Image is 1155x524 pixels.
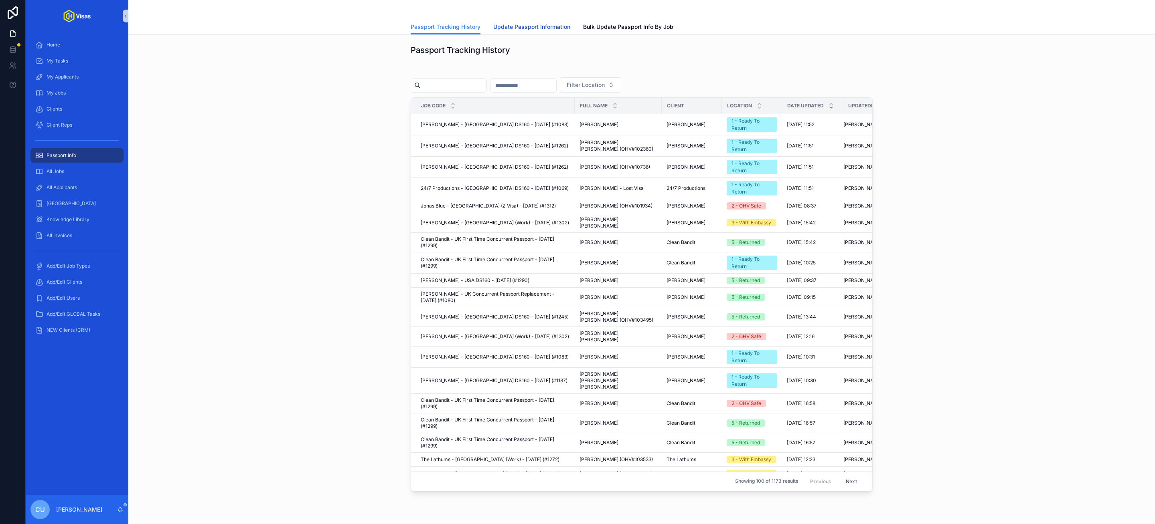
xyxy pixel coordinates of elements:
[30,86,124,100] a: My Jobs
[47,263,90,269] span: Add/Edit Job Types
[843,456,882,463] span: [PERSON_NAME]
[567,81,605,89] span: Filter Location
[30,212,124,227] a: Knowledge Library
[421,377,567,384] span: [PERSON_NAME] - [GEOGRAPHIC_DATA] DS160 - [DATE] (#1137)
[47,122,72,128] span: Client Reps
[30,228,124,243] a: All Invoices
[843,314,882,320] span: [PERSON_NAME]
[580,456,653,463] span: [PERSON_NAME] (OHV#103533)
[787,377,816,384] span: [DATE] 10:30
[731,239,760,246] div: 5 - Returned
[787,400,815,407] span: [DATE] 16:58
[843,277,882,284] span: [PERSON_NAME]
[493,23,570,31] span: Update Passport Information
[421,417,570,429] span: Clean Bandit - UK First Time Concurrent Passport - [DATE] (#1299)
[667,277,705,284] span: [PERSON_NAME]
[580,185,644,191] span: [PERSON_NAME] - Lost Visa
[63,10,91,22] img: App logo
[421,256,570,269] span: Clean Bandit - UK First Time Concurrent Passport - [DATE] (#1299)
[47,106,62,112] span: Clients
[580,470,653,477] span: [PERSON_NAME] (OHV#103535)
[580,439,618,446] span: [PERSON_NAME]
[787,333,815,340] span: [DATE] 12:16
[840,475,863,488] button: Next
[47,74,79,80] span: My Applicants
[731,117,772,132] div: 1 - Ready To Return
[47,90,66,96] span: My Jobs
[667,164,705,170] span: [PERSON_NAME]
[30,323,124,337] a: NEW Clients (CRM)
[30,54,124,68] a: My Tasks
[731,219,771,226] div: 3 - With Embassy
[30,275,124,289] a: Add/Edit Clients
[731,350,772,364] div: 1 - Ready To Return
[843,203,882,209] span: [PERSON_NAME]
[843,333,882,340] span: [PERSON_NAME]
[560,77,621,93] button: Select Button
[667,333,705,340] span: [PERSON_NAME]
[667,260,695,266] span: Clean Bandit
[30,291,124,305] a: Add/Edit Users
[667,400,695,407] span: Clean Bandit
[731,313,760,320] div: 5 - Returned
[667,439,695,446] span: Clean Bandit
[26,32,128,348] div: scrollable content
[30,196,124,211] a: [GEOGRAPHIC_DATA]
[580,277,618,284] span: [PERSON_NAME]
[731,294,760,301] div: 5 - Returned
[787,260,816,266] span: [DATE] 10:25
[731,400,761,407] div: 2 - OHV Safe
[731,202,761,210] div: 2 - OHV Safe
[421,436,570,449] span: Clean Bandit - UK First Time Concurrent Passport - [DATE] (#1299)
[580,103,608,109] span: Full Name
[843,121,882,128] span: [PERSON_NAME]
[580,330,657,343] span: [PERSON_NAME] [PERSON_NAME]
[667,121,705,128] span: [PERSON_NAME]
[30,259,124,273] a: Add/Edit Job Types
[667,377,705,384] span: [PERSON_NAME]
[580,294,618,300] span: [PERSON_NAME]
[787,121,815,128] span: [DATE] 11:52
[667,103,684,109] span: Client
[787,314,816,320] span: [DATE] 13:44
[843,143,882,149] span: [PERSON_NAME]
[583,20,673,36] a: Bulk Update Passport Info By Job
[411,23,480,31] span: Passport Tracking History
[421,397,570,410] span: Clean Bandit - UK First Time Concurrent Passport - [DATE] (#1299)
[731,373,772,388] div: 1 - Ready To Return
[667,314,705,320] span: [PERSON_NAME]
[411,44,510,56] h1: Passport Tracking History
[580,121,618,128] span: [PERSON_NAME]
[731,419,760,427] div: 5 - Returned
[421,314,569,320] span: [PERSON_NAME] - [GEOGRAPHIC_DATA] DS160 - [DATE] (#1245)
[843,239,882,246] span: [PERSON_NAME]
[47,279,82,285] span: Add/Edit Clients
[848,103,878,109] span: UpdatedBy
[843,220,882,226] span: [PERSON_NAME]
[47,152,76,159] span: Passport Info
[421,456,559,463] span: The Lathums - [GEOGRAPHIC_DATA] (Work) - [DATE] (#1272)
[731,256,772,270] div: 1 - Ready To Return
[421,354,569,360] span: [PERSON_NAME] - [GEOGRAPHIC_DATA] DS160 - [DATE] (#1083)
[580,216,657,229] span: [PERSON_NAME] [PERSON_NAME]
[787,220,816,226] span: [DATE] 15:42
[787,420,815,426] span: [DATE] 16:57
[787,277,817,284] span: [DATE] 09:37
[843,354,882,360] span: [PERSON_NAME]
[30,102,124,116] a: Clients
[421,203,556,209] span: Jonas Blue - [GEOGRAPHIC_DATA] (Z Visa) - [DATE] (#1312)
[667,220,705,226] span: [PERSON_NAME]
[47,168,64,175] span: All Jobs
[580,400,618,407] span: [PERSON_NAME]
[47,327,90,333] span: NEW Clients (CRM)
[30,70,124,84] a: My Applicants
[731,333,761,340] div: 2 - OHV Safe
[667,456,696,463] span: The Lathums
[731,439,760,446] div: 5 - Returned
[35,505,45,514] span: CU
[731,139,772,153] div: 1 - Ready To Return
[787,203,817,209] span: [DATE] 08:37
[843,164,882,170] span: [PERSON_NAME]
[580,239,618,246] span: [PERSON_NAME]
[421,470,559,477] span: The Lathums - [GEOGRAPHIC_DATA] (Work) - [DATE] (#1272)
